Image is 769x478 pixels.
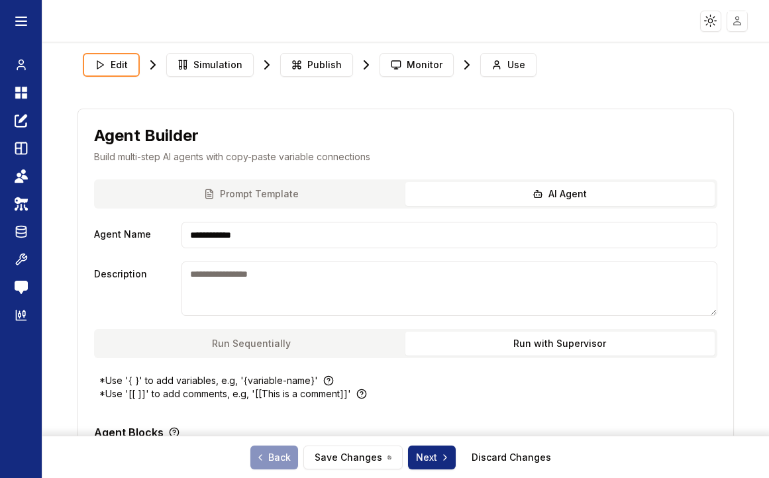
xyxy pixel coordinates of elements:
[380,53,454,77] button: Monitor
[94,125,199,146] h1: Agent Builder
[166,53,254,77] button: Simulation
[99,387,351,401] p: *Use '[[ ]]' to add comments, e.g, '[[This is a comment]]'
[94,427,164,438] p: Agent Blocks
[408,446,456,469] button: Next
[303,446,403,469] button: Save Changes
[97,332,405,356] button: Run Sequentially
[111,58,128,72] span: Edit
[507,58,525,72] span: Use
[405,332,714,356] button: Run with Supervisor
[83,53,140,77] button: Edit
[280,53,353,77] button: Publish
[416,451,450,464] span: Next
[307,58,342,72] span: Publish
[405,182,714,206] button: AI Agent
[94,150,717,164] p: Build multi-step AI agents with copy-paste variable connections
[728,11,747,30] img: placeholder-user.jpg
[97,182,405,206] button: Prompt Template
[99,374,318,387] p: *Use '{ }' to add variables, e.g, '{variable-name}'
[250,446,298,469] a: Back
[15,281,28,294] img: feedback
[472,451,551,464] a: Discard Changes
[461,446,562,469] button: Discard Changes
[94,262,176,316] label: Description
[94,222,176,248] label: Agent Name
[193,58,242,72] span: Simulation
[407,58,442,72] span: Monitor
[480,53,537,77] button: Use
